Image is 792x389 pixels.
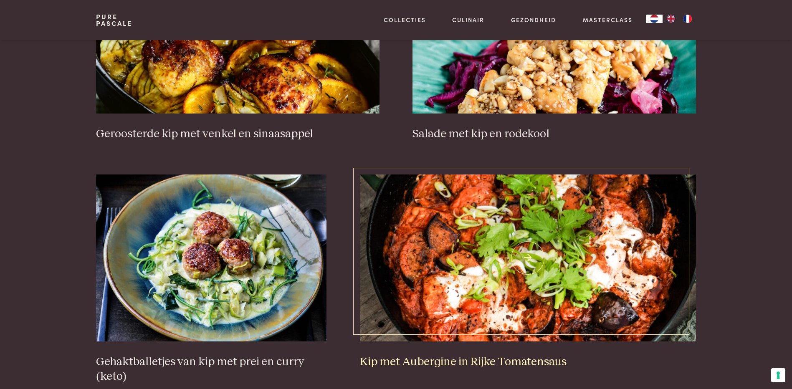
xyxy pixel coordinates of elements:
[646,15,663,23] div: Language
[511,15,556,24] a: Gezondheid
[646,15,663,23] a: NL
[452,15,484,24] a: Culinair
[646,15,696,23] aside: Language selected: Nederlands
[679,15,696,23] a: FR
[583,15,633,24] a: Masterclass
[412,127,696,141] h3: Salade met kip en rodekool
[96,355,326,384] h3: Gehaktballetjes van kip met prei en curry (keto)
[771,368,785,382] button: Uw voorkeuren voor toestemming voor trackingtechnologieën
[360,174,696,341] img: Kip met Aubergine in Rijke Tomatensaus
[384,15,426,24] a: Collecties
[96,13,132,27] a: PurePascale
[663,15,696,23] ul: Language list
[96,127,379,141] h3: Geroosterde kip met venkel en sinaasappel
[96,174,326,341] img: Gehaktballetjes van kip met prei en curry (keto)
[360,355,696,369] h3: Kip met Aubergine in Rijke Tomatensaus
[663,15,679,23] a: EN
[96,174,326,384] a: Gehaktballetjes van kip met prei en curry (keto) Gehaktballetjes van kip met prei en curry (keto)
[360,174,696,369] a: Kip met Aubergine in Rijke Tomatensaus Kip met Aubergine in Rijke Tomatensaus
